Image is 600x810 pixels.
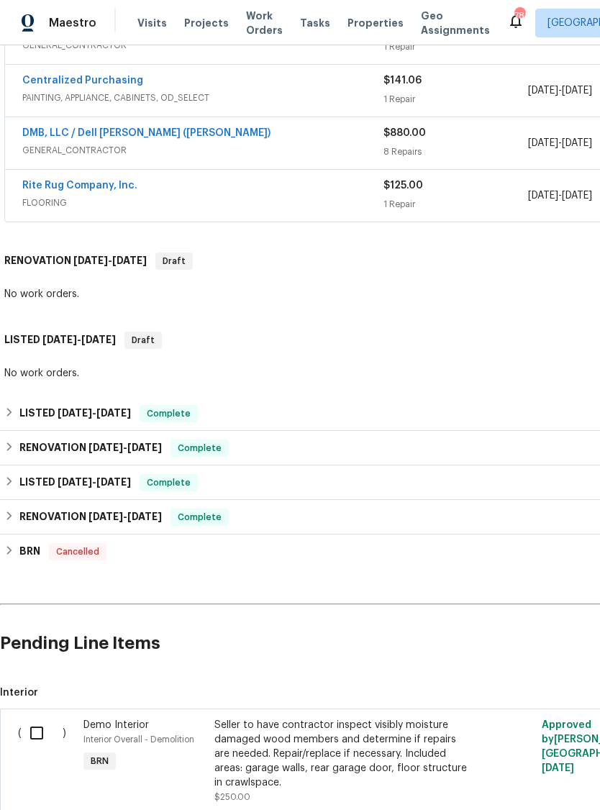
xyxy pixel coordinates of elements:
span: [DATE] [528,191,558,201]
span: [DATE] [81,335,116,345]
span: [DATE] [528,138,558,148]
span: Visits [137,16,167,30]
span: - [88,442,162,452]
span: - [528,136,592,150]
h6: LISTED [4,332,116,349]
span: [DATE] [127,442,162,452]
span: [DATE] [127,511,162,522]
h6: LISTED [19,405,131,422]
span: Geo Assignments [421,9,490,37]
span: BRN [85,754,114,768]
span: FLOORING [22,196,383,210]
span: $250.00 [214,793,250,801]
div: 1 Repair [383,40,528,54]
div: 781 [514,9,524,23]
span: $141.06 [383,76,422,86]
span: Complete [141,475,196,490]
span: [DATE] [58,408,92,418]
span: $125.00 [383,181,423,191]
span: [DATE] [73,255,108,265]
span: - [73,255,147,265]
div: ( ) [14,714,79,809]
span: Demo Interior [83,720,149,730]
span: Properties [347,16,404,30]
span: PAINTING, APPLIANCE, CABINETS, OD_SELECT [22,91,383,105]
a: DMB, LLC / Dell [PERSON_NAME] ([PERSON_NAME]) [22,128,271,138]
span: - [58,408,131,418]
a: Rite Rug Company, Inc. [22,181,137,191]
span: [DATE] [88,511,123,522]
h6: RENOVATION [19,440,162,457]
span: $880.00 [383,128,426,138]
span: Draft [157,254,191,268]
span: Maestro [49,16,96,30]
h6: RENOVATION [4,252,147,270]
span: Complete [141,406,196,421]
span: [DATE] [562,86,592,96]
span: Cancelled [50,545,105,559]
span: - [58,477,131,487]
span: Complete [172,441,227,455]
span: [DATE] [88,442,123,452]
span: Tasks [300,18,330,28]
h6: LISTED [19,474,131,491]
span: [DATE] [542,763,574,773]
span: [DATE] [42,335,77,345]
span: [DATE] [96,477,131,487]
div: Seller to have contractor inspect visibly moisture damaged wood members and determine if repairs ... [214,718,468,790]
span: Complete [172,510,227,524]
span: [DATE] [58,477,92,487]
div: 1 Repair [383,197,528,211]
span: Work Orders [246,9,283,37]
span: - [528,83,592,98]
span: - [88,511,162,522]
span: Interior Overall - Demolition [83,735,194,744]
span: Draft [126,333,160,347]
h6: BRN [19,543,40,560]
div: 8 Repairs [383,145,528,159]
div: 1 Repair [383,92,528,106]
span: [DATE] [112,255,147,265]
span: [DATE] [528,86,558,96]
span: [DATE] [562,138,592,148]
span: Projects [184,16,229,30]
span: - [528,188,592,203]
span: [DATE] [96,408,131,418]
a: Centralized Purchasing [22,76,143,86]
h6: RENOVATION [19,509,162,526]
span: [DATE] [562,191,592,201]
span: GENERAL_CONTRACTOR [22,143,383,158]
span: - [42,335,116,345]
span: GENERAL_CONTRACTOR [22,38,383,53]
